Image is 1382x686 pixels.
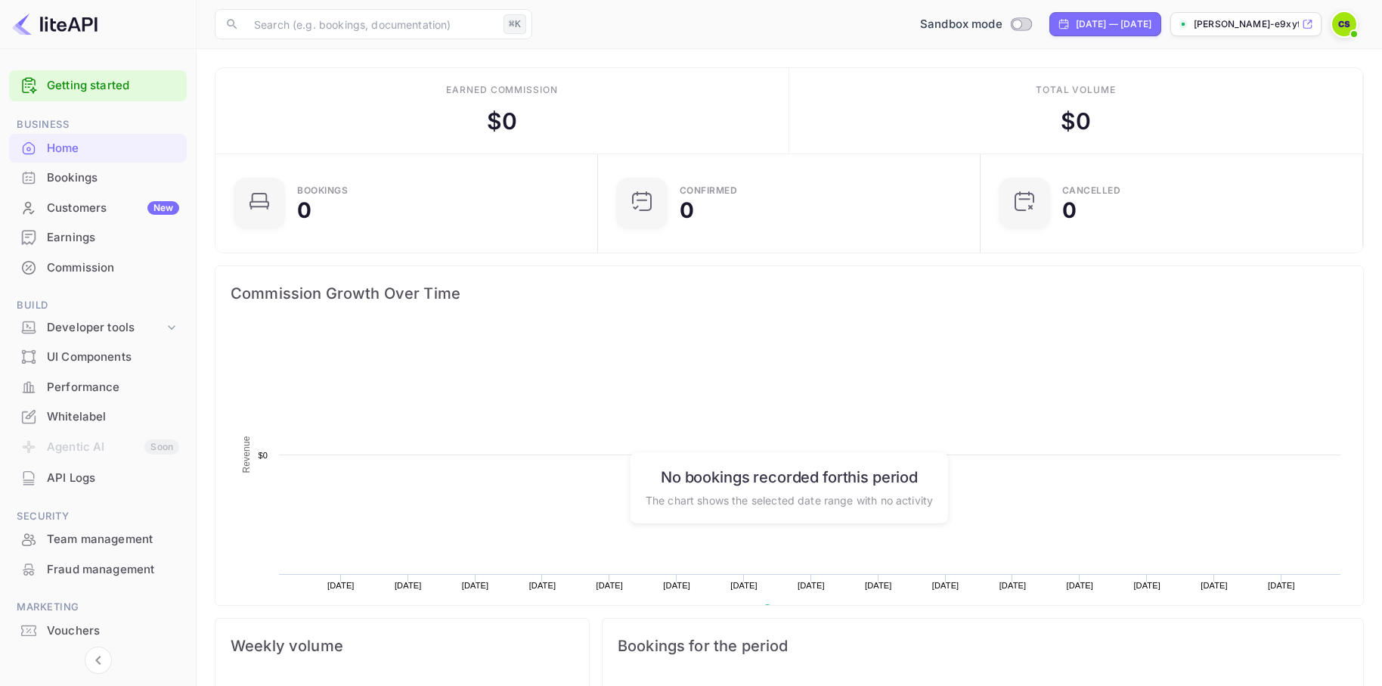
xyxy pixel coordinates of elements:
[47,169,179,187] div: Bookings
[680,200,694,221] div: 0
[9,555,187,583] a: Fraud management
[47,531,179,548] div: Team management
[395,581,422,590] text: [DATE]
[1268,581,1295,590] text: [DATE]
[9,402,187,432] div: Whitelabel
[47,349,179,366] div: UI Components
[9,223,187,251] a: Earnings
[47,200,179,217] div: Customers
[47,259,179,277] div: Commission
[9,134,187,162] a: Home
[9,343,187,371] a: UI Components
[47,319,164,337] div: Developer tools
[9,163,187,191] a: Bookings
[9,555,187,585] div: Fraud management
[297,200,311,221] div: 0
[663,581,690,590] text: [DATE]
[327,581,355,590] text: [DATE]
[147,201,179,215] div: New
[231,281,1348,306] span: Commission Growth Over Time
[231,634,574,658] span: Weekly volume
[12,12,98,36] img: LiteAPI logo
[85,647,112,674] button: Collapse navigation
[9,315,187,341] div: Developer tools
[1332,12,1356,36] img: Colin Seaman
[9,464,187,492] a: API Logs
[9,599,187,616] span: Marketing
[245,9,497,39] input: Search (e.g. bookings, documentation)
[646,492,933,508] p: The chart shows the selected date range with no activity
[9,297,187,314] span: Build
[9,508,187,525] span: Security
[9,525,187,553] a: Team management
[596,581,623,590] text: [DATE]
[865,581,892,590] text: [DATE]
[1201,581,1228,590] text: [DATE]
[9,373,187,401] a: Performance
[47,379,179,396] div: Performance
[1062,186,1121,195] div: CANCELLED
[646,467,933,486] h6: No bookings recorded for this period
[798,581,825,590] text: [DATE]
[9,253,187,281] a: Commission
[1036,83,1117,97] div: Total volume
[932,581,959,590] text: [DATE]
[1061,104,1091,138] div: $ 0
[9,525,187,554] div: Team management
[9,464,187,493] div: API Logs
[9,343,187,372] div: UI Components
[9,373,187,402] div: Performance
[9,194,187,223] div: CustomersNew
[446,83,558,97] div: Earned commission
[9,402,187,430] a: Whitelabel
[504,14,526,34] div: ⌘K
[618,634,1348,658] span: Bookings for the period
[462,581,489,590] text: [DATE]
[47,229,179,247] div: Earnings
[47,470,179,487] div: API Logs
[487,104,517,138] div: $ 0
[1062,200,1077,221] div: 0
[730,581,758,590] text: [DATE]
[1076,17,1151,31] div: [DATE] — [DATE]
[9,616,187,644] a: Vouchers
[529,581,556,590] text: [DATE]
[1133,581,1160,590] text: [DATE]
[258,451,268,460] text: $0
[241,436,252,473] text: Revenue
[1049,12,1161,36] div: Click to change the date range period
[9,134,187,163] div: Home
[9,253,187,283] div: Commission
[47,561,179,579] div: Fraud management
[297,186,348,195] div: Bookings
[777,604,816,615] text: Revenue
[9,163,187,193] div: Bookings
[680,186,738,195] div: Confirmed
[47,622,179,640] div: Vouchers
[1067,581,1094,590] text: [DATE]
[999,581,1027,590] text: [DATE]
[9,194,187,222] a: CustomersNew
[9,70,187,101] div: Getting started
[920,16,1002,33] span: Sandbox mode
[47,77,179,95] a: Getting started
[9,616,187,646] div: Vouchers
[9,116,187,133] span: Business
[914,16,1037,33] div: Switch to Production mode
[47,140,179,157] div: Home
[9,223,187,253] div: Earnings
[47,408,179,426] div: Whitelabel
[1194,17,1299,31] p: [PERSON_NAME]-e9xyf.nui...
